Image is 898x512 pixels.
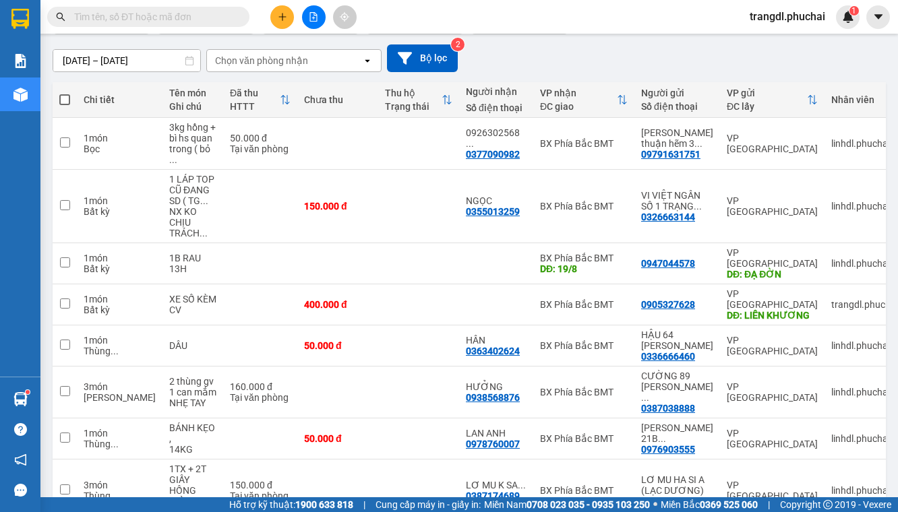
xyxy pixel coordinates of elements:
[466,381,527,392] div: HƯỞNG
[385,88,442,98] div: Thu hộ
[169,174,216,206] div: 1 LÁP TOP CŨ ĐANG SD ( TG DƯỚI 4 TRIỆU)
[230,480,291,490] div: 150.000 đ
[84,143,156,154] div: Bọc
[540,340,628,351] div: BX Phía Bắc BMT
[11,9,29,29] img: logo-vxr
[169,422,216,444] div: BÁNH KẸO ,
[540,253,628,263] div: BX Phía Bắc BMT
[230,143,291,154] div: Tại văn phòng
[849,6,859,15] sup: 1
[727,310,818,321] div: DĐ: LIÊN KHƯƠNG
[694,201,702,212] span: ...
[727,133,818,154] div: VP [GEOGRAPHIC_DATA]
[641,212,695,222] div: 0326663144
[466,149,520,160] div: 0377090982
[831,340,898,351] div: linhdl.phuchai
[540,387,628,397] div: BX Phía Bắc BMT
[466,392,520,403] div: 0938568876
[466,428,527,439] div: LAN ANH
[831,138,898,149] div: linhdl.phuchai
[739,8,836,25] span: trangdl.phuchai
[866,5,890,29] button: caret-down
[823,500,833,509] span: copyright
[84,392,156,403] div: Món
[169,88,216,98] div: Tên món
[518,480,526,490] span: ...
[169,397,216,408] div: NHẸ TAY
[304,433,371,444] div: 50.000 đ
[333,5,357,29] button: aim
[169,376,216,397] div: 2 thùng gv 1 can mắm
[641,258,695,269] div: 0947044578
[84,133,156,143] div: 1 món
[540,201,628,212] div: BX Phía Bắc BMT
[831,433,898,444] div: linhdl.phuchai
[851,6,856,15] span: 1
[84,346,156,356] div: Thùng vừa
[540,263,628,274] div: DĐ: 19/8
[466,346,520,356] div: 0363402624
[14,453,27,466] span: notification
[169,101,216,112] div: Ghi chú
[641,127,713,149] div: phan kiều thuận hẽm 33 nguyễn công trứ
[641,149,700,160] div: 09791631751
[230,133,291,143] div: 50.000 đ
[385,101,442,112] div: Trạng thái
[466,439,520,449] div: 0978760007
[641,474,713,496] div: LƠ MU HA SI A (LẠC DƯƠNG)
[466,138,474,149] span: ...
[26,390,30,394] sup: 1
[641,444,695,455] div: 0976903555
[484,497,650,512] span: Miền Nam
[84,195,156,206] div: 1 món
[53,50,200,71] input: Select a date range.
[340,12,349,22] span: aim
[84,335,156,346] div: 1 món
[641,422,713,444] div: PHAN KIM CHUNG 21B TRẦN HƯNG ĐẠO
[84,294,156,305] div: 1 món
[13,392,28,406] img: warehouse-icon
[727,428,818,449] div: VP [GEOGRAPHIC_DATA]
[727,288,818,310] div: VP [GEOGRAPHIC_DATA]
[727,269,818,280] div: DĐ: ĐẠ ĐỜN
[278,12,287,22] span: plus
[727,101,807,112] div: ĐC lấy
[661,497,758,512] span: Miền Bắc
[466,335,527,346] div: HÂN
[230,392,291,403] div: Tại văn phòng
[169,253,216,263] div: 1B RAU
[641,101,713,112] div: Số điện thoại
[84,206,156,217] div: Bất kỳ
[466,206,520,217] div: 0355013259
[229,497,353,512] span: Hỗ trợ kỹ thuật:
[727,480,818,501] div: VP [GEOGRAPHIC_DATA]
[200,228,208,238] span: ...
[84,381,156,392] div: 3 món
[768,497,770,512] span: |
[169,294,216,315] div: XE SỐ KÈM CV
[169,206,216,238] div: NX KO CHỊU TRÁCH NHIỆM RỦI RO
[540,299,628,310] div: BX Phía Bắc BMT
[230,88,280,98] div: Đã thu
[727,381,818,403] div: VP [GEOGRAPHIC_DATA]
[111,490,119,501] span: ...
[169,340,216,351] div: DÂU
[466,102,527,113] div: Số điện thoại
[363,497,365,512] span: |
[831,387,898,397] div: linhdl.phuchai
[223,82,297,118] th: Toggle SortBy
[842,11,854,23] img: icon-new-feature
[641,392,649,403] span: ...
[641,403,695,414] div: 0387038888
[727,335,818,356] div: VP [GEOGRAPHIC_DATA]
[84,94,156,105] div: Chi tiết
[169,444,216,455] div: 14KG
[641,329,713,351] div: HẬU 64 trần đại nghĩa
[14,484,27,497] span: message
[84,480,156,490] div: 3 món
[700,499,758,510] strong: 0369 525 060
[56,12,65,22] span: search
[653,502,657,507] span: ⚪️
[230,101,280,112] div: HTTT
[215,54,308,67] div: Chọn văn phòng nhận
